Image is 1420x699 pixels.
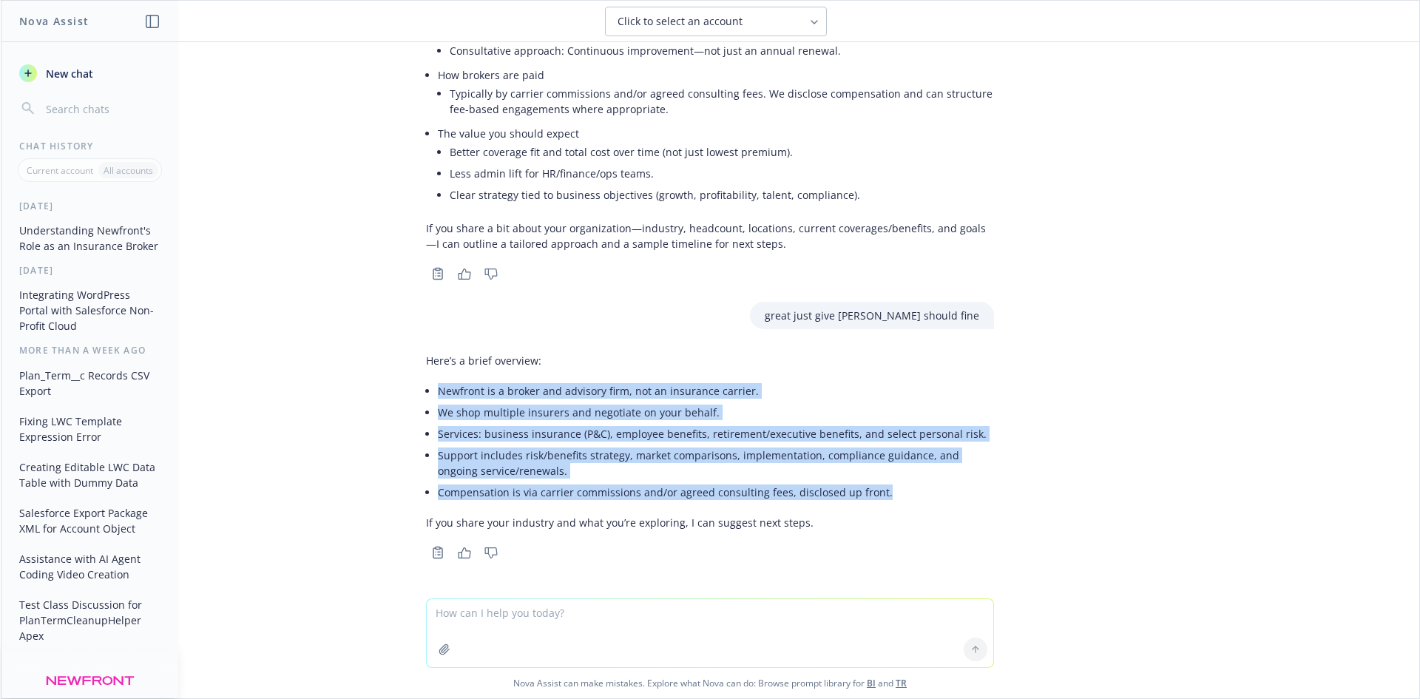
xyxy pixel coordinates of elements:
li: Typically by carrier commissions and/or agreed consulting fees. We disclose compensation and can ... [450,83,994,120]
div: [DATE] [1,264,178,277]
li: Compensation is via carrier commissions and/or agreed consulting fees, disclosed up front. [438,482,994,503]
div: Chat History [1,140,178,152]
input: Search chats [43,98,160,119]
button: Salesforce Export Package XML for Account Object [13,501,166,541]
svg: Copy to clipboard [431,546,444,559]
button: Click to select an account [605,7,827,36]
li: Services: business insurance (P&C), employee benefits, retirement/executive benefits, and select ... [438,423,994,445]
button: Fixing LWC Template Expression Error [13,409,166,449]
button: Integrating WordPress Portal with Salesforce Non-Profit Cloud [13,283,166,338]
p: The value you should expect [438,126,994,141]
p: Current account [27,164,93,177]
button: Thumbs down [479,263,503,284]
p: great just give [PERSON_NAME] should fine [765,308,979,323]
li: Consultative approach: Continuous improvement—not just an annual renewal. [450,40,994,61]
button: Creating Editable LWC Data Table with Dummy Data [13,455,166,495]
li: Less admin lift for HR/finance/ops teams. [450,163,994,184]
span: Click to select an account [618,14,743,29]
p: Here’s a brief overview: [426,353,994,368]
div: [DATE] [1,200,178,212]
li: We shop multiple insurers and negotiate on your behalf. [438,402,994,423]
h1: Nova Assist [19,13,89,29]
p: All accounts [104,164,153,177]
p: If you share a bit about your organization—industry, headcount, locations, current coverages/bene... [426,220,994,251]
button: Assistance with AI Agent Coding Video Creation [13,547,166,587]
li: Support includes risk/benefits strategy, market comparisons, implementation, compliance guidance,... [438,445,994,482]
span: Nova Assist can make mistakes. Explore what Nova can do: Browse prompt library for and [7,668,1413,698]
p: If you share your industry and what you’re exploring, I can suggest next steps. [426,515,994,530]
a: TR [896,677,907,689]
li: Clear strategy tied to business objectives (growth, profitability, talent, compliance). [450,184,994,206]
a: BI [867,677,876,689]
p: How brokers are paid [438,67,994,83]
button: Thumbs down [479,542,503,563]
div: More than a week ago [1,344,178,357]
svg: Copy to clipboard [431,267,444,280]
button: Test Class Discussion for PlanTermCleanupHelper Apex [13,592,166,648]
button: Understanding Newfront's Role as an Insurance Broker [13,218,166,258]
button: New chat [13,60,166,87]
button: Plan_Term__c Records CSV Export [13,363,166,403]
li: Better coverage fit and total cost over time (not just lowest premium). [450,141,994,163]
li: Newfront is a broker and advisory firm, not an insurance carrier. [438,380,994,402]
span: New chat [43,66,93,81]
